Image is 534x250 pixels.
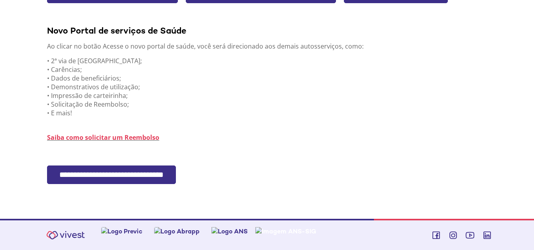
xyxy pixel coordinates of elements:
[47,25,493,36] div: Novo Portal de serviços de Saúde
[211,227,248,235] img: Logo ANS
[47,42,493,51] p: Ao clicar no botão Acesse o novo portal de saúde, você será direcionado aos demais autosserviços,...
[47,165,493,204] section: <span lang="pt-BR" dir="ltr">FacPlanPortlet - SSO Fácil</span>
[154,227,200,235] img: Logo Abrapp
[47,133,159,142] a: Saiba como solicitar um Reembolso
[101,227,142,235] img: Logo Previc
[47,56,493,117] p: • 2ª via de [GEOGRAPHIC_DATA]; • Carências; • Dados de beneficiários; • Demonstrativos de utiliza...
[255,227,316,235] img: Imagem ANS-SIG
[42,226,89,244] img: Vivest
